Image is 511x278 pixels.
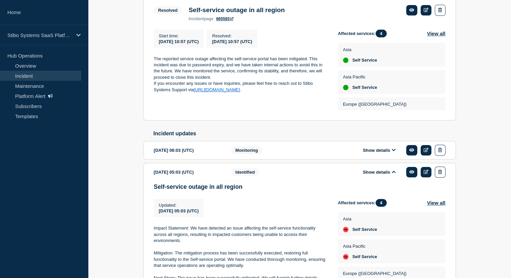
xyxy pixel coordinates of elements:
div: up [343,85,348,90]
button: Show details [361,169,398,175]
p: Europe ([GEOGRAPHIC_DATA]) [343,102,407,107]
p: If you encounter any issues or have inquiries, please feel free to reach out to Stibo Systems Sup... [154,80,327,93]
span: Self Service [352,227,377,232]
p: Mitigation: The mitigation process has been successfully executed, restoring full functionality t... [154,250,327,269]
div: down [343,254,348,259]
span: Affected services: [338,199,390,207]
h3: Self-service outage in all region [154,183,445,190]
h3: Self-service outage in all region [188,6,285,14]
span: Resolved [154,6,182,14]
p: page [188,16,213,21]
div: down [343,227,348,232]
span: Self Service [352,58,377,63]
div: up [343,58,348,63]
span: Affected services: [338,30,390,37]
button: View all [427,30,445,37]
a: [URL][DOMAIN_NAME] [194,87,240,92]
p: Europe ([GEOGRAPHIC_DATA]) [343,271,407,276]
p: The reported service outage affecting the self-service portal has been mitigated. This incident w... [154,56,327,81]
span: 4 [376,199,387,207]
span: Identified [231,168,259,176]
p: Asia Pacific [343,74,377,79]
p: Stibo Systems SaaS Platform Status [7,32,72,38]
button: Show details [361,147,398,153]
p: Asia [343,47,377,52]
span: Self Service [352,85,377,90]
span: Self Service [352,254,377,259]
span: 4 [376,30,387,37]
p: Updated : [159,203,199,208]
span: Monitoring [231,146,262,154]
span: incident [188,16,204,21]
span: [DATE] 10:57 (UTC) [212,39,252,44]
div: [DATE] 06:03 (UTC) [154,145,221,156]
h2: Incident updates [154,131,456,137]
div: [DATE] 05:03 (UTC) [154,167,221,178]
span: [DATE] 05:03 (UTC) [159,208,199,213]
p: Impact Statement: We have detected an issue affecting the self-service functionality across all r... [154,225,327,244]
a: 665593 [216,16,233,21]
p: Resolved : [212,33,252,38]
span: [DATE] 10:57 (UTC) [159,39,199,44]
button: View all [427,199,445,207]
p: Asia Pacific [343,244,377,249]
p: Start time : [159,33,199,38]
p: Asia [343,216,377,221]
